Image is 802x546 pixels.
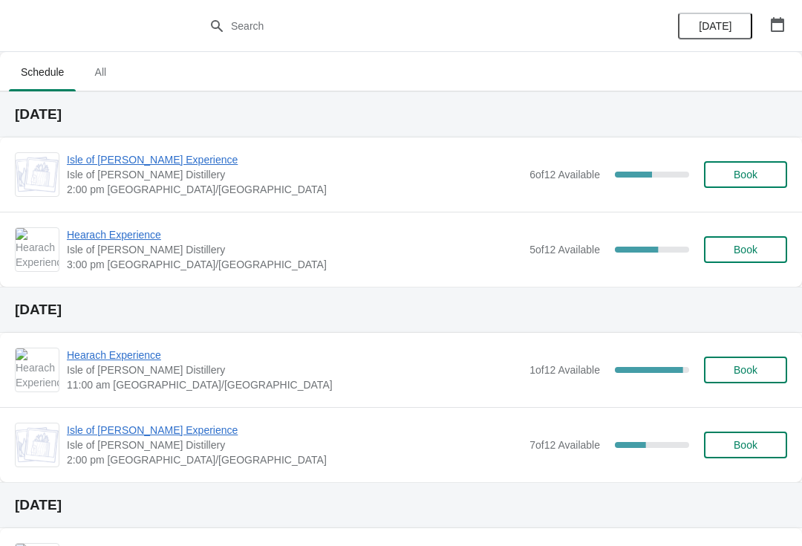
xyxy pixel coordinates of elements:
span: Hearach Experience [67,348,522,363]
img: Hearach Experience | Isle of Harris Distillery | 11:00 am Europe/London [16,348,59,391]
span: Isle of [PERSON_NAME] Distillery [67,167,522,182]
span: 7 of 12 Available [529,439,600,451]
span: Hearach Experience [67,227,522,242]
span: 11:00 am [GEOGRAPHIC_DATA]/[GEOGRAPHIC_DATA] [67,377,522,392]
span: Book [734,439,757,451]
img: Hearach Experience | Isle of Harris Distillery | 3:00 pm Europe/London [16,228,59,271]
span: 2:00 pm [GEOGRAPHIC_DATA]/[GEOGRAPHIC_DATA] [67,452,522,467]
button: [DATE] [678,13,752,39]
span: Book [734,244,757,256]
button: Book [704,161,787,188]
span: Book [734,364,757,376]
span: All [82,59,119,85]
button: Book [704,432,787,458]
h2: [DATE] [15,302,787,317]
span: Schedule [9,59,76,85]
span: Book [734,169,757,181]
span: Isle of [PERSON_NAME] Distillery [67,438,522,452]
button: Book [704,357,787,383]
span: [DATE] [699,20,731,32]
input: Search [230,13,601,39]
span: 1 of 12 Available [529,364,600,376]
span: Isle of [PERSON_NAME] Distillery [67,363,522,377]
span: Isle of [PERSON_NAME] Experience [67,152,522,167]
span: Isle of [PERSON_NAME] Distillery [67,242,522,257]
img: Isle of Harris Gin Experience | Isle of Harris Distillery | 2:00 pm Europe/London [16,157,59,192]
span: 6 of 12 Available [529,169,600,181]
img: Isle of Harris Gin Experience | Isle of Harris Distillery | 2:00 pm Europe/London [16,427,59,463]
span: 3:00 pm [GEOGRAPHIC_DATA]/[GEOGRAPHIC_DATA] [67,257,522,272]
h2: [DATE] [15,107,787,122]
h2: [DATE] [15,498,787,513]
span: 5 of 12 Available [529,244,600,256]
span: 2:00 pm [GEOGRAPHIC_DATA]/[GEOGRAPHIC_DATA] [67,182,522,197]
button: Book [704,236,787,263]
span: Isle of [PERSON_NAME] Experience [67,423,522,438]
